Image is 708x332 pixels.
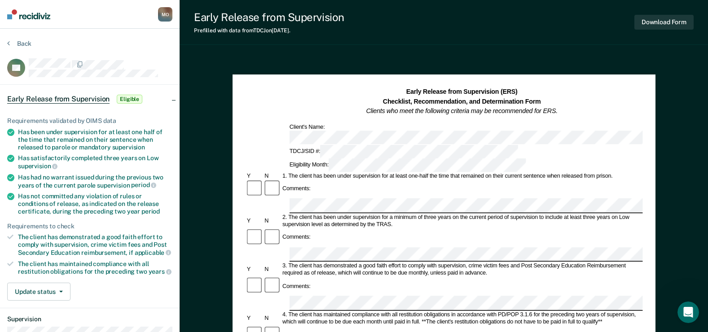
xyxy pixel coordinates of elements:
[18,233,172,256] div: The client has demonstrated a good faith effort to comply with supervision, crime victim fees and...
[281,214,643,228] div: 2. The client has been under supervision for a minimum of three years on the current period of su...
[7,9,50,19] img: Recidiviz
[263,218,281,225] div: N
[245,266,263,273] div: Y
[194,27,344,34] div: Prefilled with data from TDCJ on [DATE] .
[281,172,643,179] div: 1. The client has been under supervision for at least one-half the time that remained on their cu...
[281,185,312,192] div: Comments:
[288,144,519,158] div: TDCJ/SID #:
[131,181,156,188] span: period
[677,301,699,323] iframe: Intercom live chat
[18,162,57,170] span: supervision
[245,218,263,225] div: Y
[141,208,160,215] span: period
[7,315,172,323] dt: Supervision
[135,249,171,256] span: applicable
[281,311,643,326] div: 4. The client has maintained compliance with all restitution obligations in accordance with PD/PO...
[245,172,263,179] div: Y
[7,283,70,301] button: Update status
[263,172,281,179] div: N
[149,268,172,275] span: years
[194,11,344,24] div: Early Release from Supervision
[18,174,172,189] div: Has had no warrant issued during the previous two years of the current parole supervision
[366,107,557,114] em: Clients who meet the following criteria may be recommended for ERS.
[18,154,172,170] div: Has satisfactorily completed three years on Low
[281,234,312,241] div: Comments:
[288,158,528,172] div: Eligibility Month:
[18,260,172,275] div: The client has maintained compliance with all restitution obligations for the preceding two
[158,7,172,22] div: M O
[245,315,263,322] div: Y
[112,144,145,151] span: supervision
[281,283,312,290] div: Comments:
[281,262,643,277] div: 3. The client has demonstrated a good faith effort to comply with supervision, crime victim fees ...
[7,223,172,230] div: Requirements to check
[263,266,281,273] div: N
[7,117,172,125] div: Requirements validated by OIMS data
[383,98,541,105] strong: Checklist, Recommendation, and Determination Form
[634,15,694,30] button: Download Form
[7,95,110,104] span: Early Release from Supervision
[406,88,517,95] strong: Early Release from Supervision (ERS)
[158,7,172,22] button: MO
[117,95,142,104] span: Eligible
[18,192,172,215] div: Has not committed any violation of rules or conditions of release, as indicated on the release ce...
[263,315,281,322] div: N
[7,39,31,48] button: Back
[18,128,172,151] div: Has been under supervision for at least one half of the time that remained on their sentence when...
